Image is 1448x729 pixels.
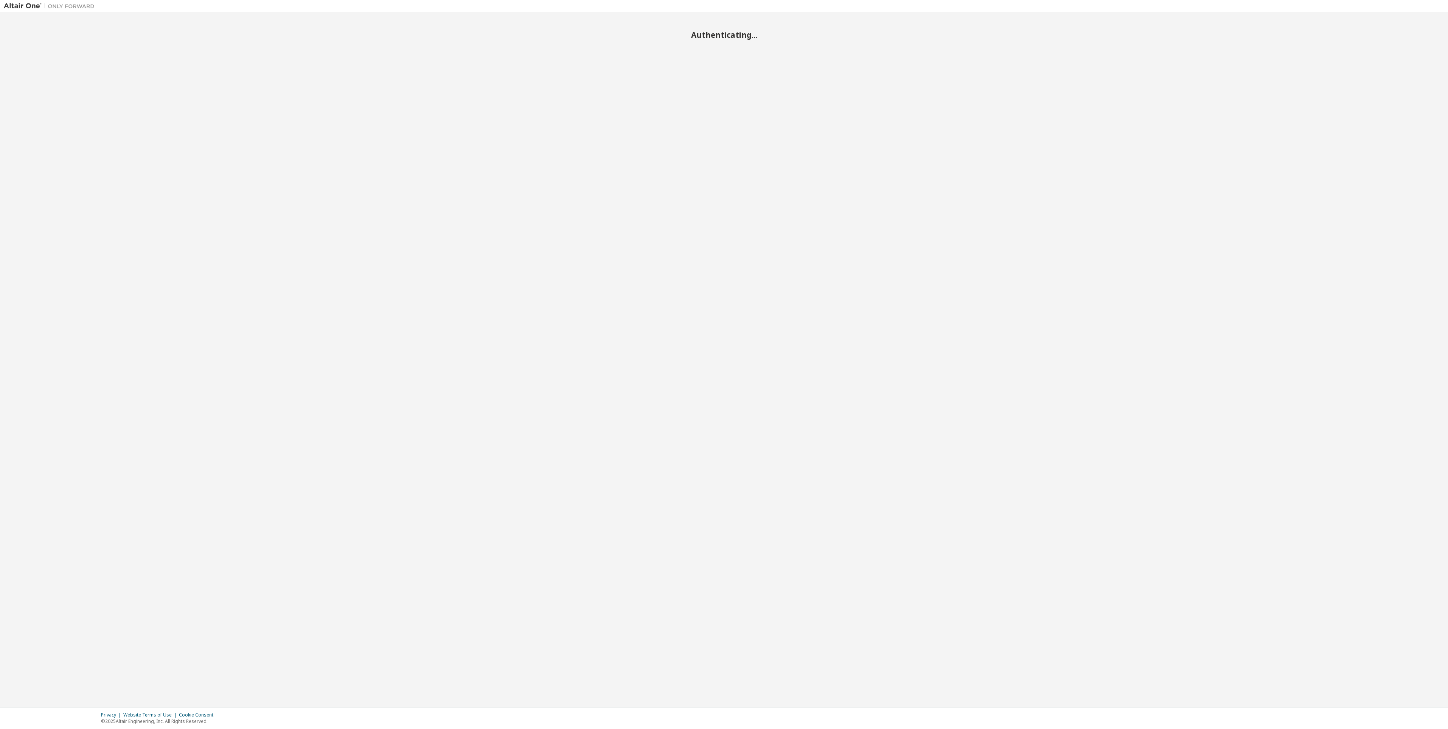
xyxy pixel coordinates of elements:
div: Website Terms of Use [123,712,179,718]
h2: Authenticating... [4,30,1444,40]
div: Privacy [101,712,123,718]
div: Cookie Consent [179,712,218,718]
img: Altair One [4,2,98,10]
p: © 2025 Altair Engineering, Inc. All Rights Reserved. [101,718,218,724]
